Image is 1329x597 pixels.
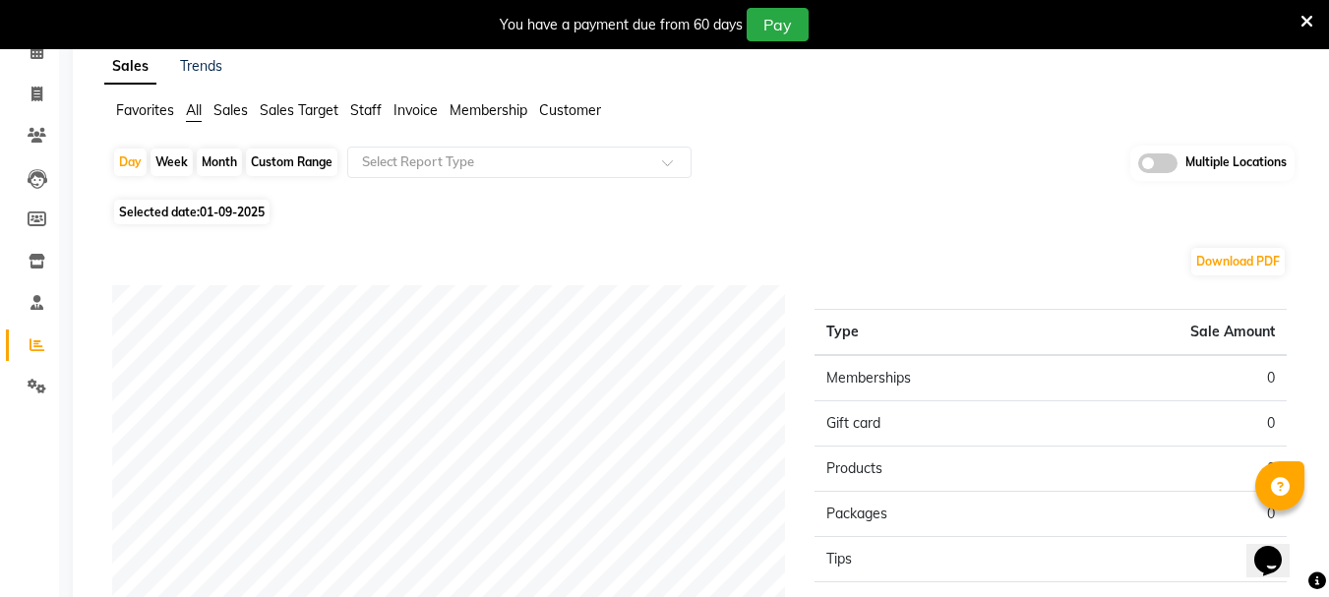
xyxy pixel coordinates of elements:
td: 0 [1051,446,1287,491]
td: Memberships [815,355,1051,401]
div: Day [114,149,147,176]
td: 0 [1051,355,1287,401]
button: Pay [747,8,809,41]
span: All [186,101,202,119]
span: Multiple Locations [1185,153,1287,173]
th: Type [815,309,1051,355]
button: Download PDF [1191,248,1285,275]
span: Membership [450,101,527,119]
div: You have a payment due from 60 days [500,15,743,35]
span: Staff [350,101,382,119]
div: Week [151,149,193,176]
span: Sales Target [260,101,338,119]
div: Month [197,149,242,176]
td: Gift card [815,400,1051,446]
span: 01-09-2025 [200,205,265,219]
span: Invoice [393,101,438,119]
div: Custom Range [246,149,337,176]
th: Sale Amount [1051,309,1287,355]
iframe: chat widget [1246,518,1309,577]
td: Products [815,446,1051,491]
span: Selected date: [114,200,270,224]
span: Favorites [116,101,174,119]
span: Customer [539,101,601,119]
span: Sales [213,101,248,119]
td: Packages [815,491,1051,536]
a: Sales [104,49,156,85]
td: 0 [1051,491,1287,536]
td: Tips [815,536,1051,581]
td: 0 [1051,400,1287,446]
td: 0 [1051,536,1287,581]
a: Trends [180,57,222,75]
